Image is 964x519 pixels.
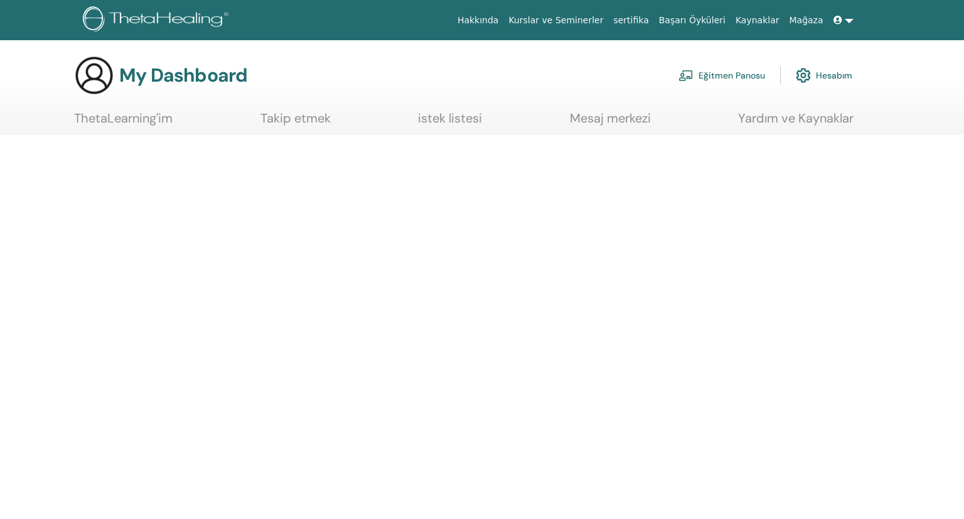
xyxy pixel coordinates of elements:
h3: My Dashboard [119,64,247,87]
a: sertifika [608,9,653,32]
a: Hesabım [796,62,852,89]
a: ThetaLearning'im [74,111,173,135]
a: Yardım ve Kaynaklar [738,111,854,135]
img: chalkboard-teacher.svg [678,70,694,81]
img: logo.png [83,6,233,35]
a: Takip etmek [260,111,331,135]
img: cog.svg [796,65,811,86]
img: generic-user-icon.jpg [74,55,114,96]
a: Kurslar ve Seminerler [503,9,608,32]
a: Başarı Öyküleri [654,9,731,32]
a: Kaynaklar [731,9,785,32]
a: Eğitmen Panosu [678,62,765,89]
a: Hakkında [453,9,504,32]
a: istek listesi [418,111,482,135]
a: Mağaza [784,9,828,32]
a: Mesaj merkezi [570,111,651,135]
